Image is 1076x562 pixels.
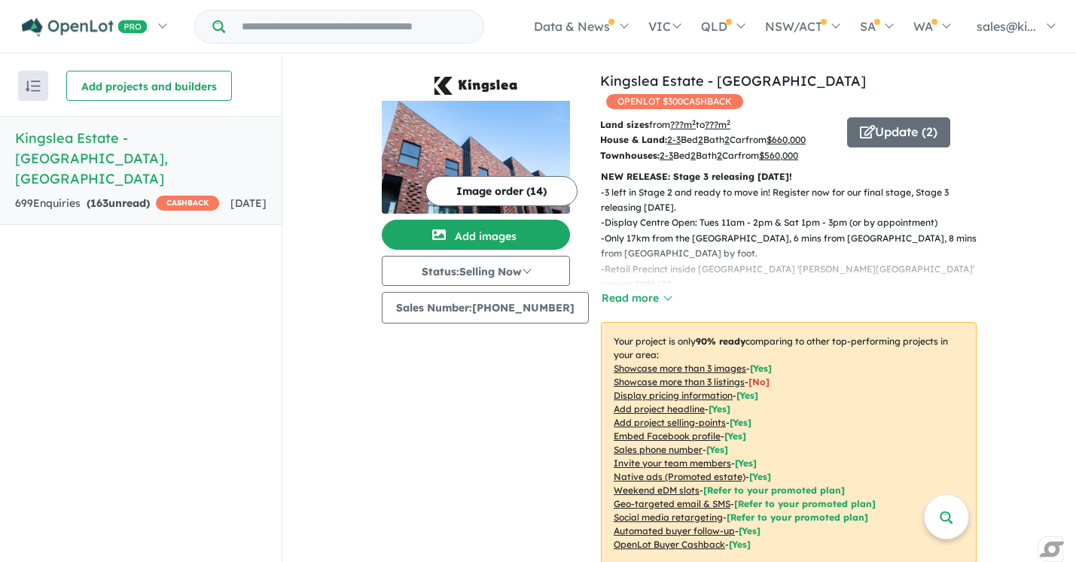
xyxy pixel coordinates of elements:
[601,169,977,184] p: NEW RELEASE: Stage 3 releasing [DATE]!
[847,117,950,147] button: Update (2)
[703,485,845,496] span: [Refer to your promoted plan]
[614,525,735,536] u: Automated buyer follow-up
[601,215,989,230] p: - Display Centre Open: Tues 11am - 2pm & Sat 1pm - 3pm (or by appointment)
[696,336,745,347] b: 90 % ready
[614,390,733,401] u: Display pricing information
[26,81,41,92] img: sort.svg
[87,196,150,210] strong: ( unread)
[759,150,798,161] u: $ 560,000
[614,498,730,509] u: Geo-targeted email & SMS
[66,71,232,101] button: Add projects and builders
[600,117,836,132] p: from
[735,457,757,469] span: [ Yes ]
[767,134,806,145] u: $ 660,000
[748,376,770,387] span: [ No ]
[614,444,703,455] u: Sales phone number
[667,134,681,145] u: 2-3
[614,376,745,387] u: Showcase more than 3 listings
[690,150,696,161] u: 2
[614,403,705,415] u: Add project headline
[670,119,696,130] u: ??? m
[706,444,728,455] span: [ Yes ]
[709,403,730,415] span: [ Yes ]
[727,118,730,126] sup: 2
[15,128,267,189] h5: Kingslea Estate - [GEOGRAPHIC_DATA] , [GEOGRAPHIC_DATA]
[614,430,721,442] u: Embed Facebook profile
[382,292,589,324] button: Sales Number:[PHONE_NUMBER]
[730,417,751,428] span: [ Yes ]
[692,118,696,126] sup: 2
[600,134,667,145] b: House & Land:
[601,231,989,262] p: - Only 17km from the [GEOGRAPHIC_DATA], 6 mins from [GEOGRAPHIC_DATA], 8 mins from [GEOGRAPHIC_DA...
[228,11,480,43] input: Try estate name, suburb, builder or developer
[600,132,836,147] p: Bed Bath Car from
[698,134,703,145] u: 2
[749,471,771,482] span: [Yes]
[614,539,725,550] u: OpenLot Buyer Cashback
[606,94,743,109] span: OPENLOT $ 300 CASHBACK
[382,220,570,250] button: Add images
[382,256,570,286] button: Status:Selling Now
[600,150,660,161] b: Townhouses:
[614,512,723,523] u: Social media retargeting
[750,363,772,374] span: [ Yes ]
[382,101,570,214] img: Kingslea Estate - Broadmeadows
[601,262,989,293] p: - Retail Precinct inside [GEOGRAPHIC_DATA] '[PERSON_NAME][GEOGRAPHIC_DATA]' coming 2026/27
[388,77,564,95] img: Kingslea Estate - Broadmeadows Logo
[696,119,730,130] span: to
[614,417,726,428] u: Add project selling-points
[739,525,761,536] span: [Yes]
[717,150,722,161] u: 2
[614,457,731,469] u: Invite your team members
[614,363,746,374] u: Showcase more than 3 images
[705,119,730,130] u: ???m
[724,430,746,442] span: [ Yes ]
[15,195,219,213] div: 699 Enquir ies
[600,119,649,130] b: Land sizes
[22,18,148,37] img: Openlot PRO Logo White
[425,176,578,206] button: Image order (14)
[230,196,267,210] span: [DATE]
[382,71,570,214] a: Kingslea Estate - Broadmeadows LogoKingslea Estate - Broadmeadows
[729,539,751,550] span: [Yes]
[600,148,836,163] p: Bed Bath Car from
[736,390,758,401] span: [ Yes ]
[660,150,673,161] u: 2-3
[600,72,866,90] a: Kingslea Estate - [GEOGRAPHIC_DATA]
[90,196,108,210] span: 163
[601,185,989,216] p: - 3 left in Stage 2 and ready to move in! Register now for our final stage, Stage 3 releasing [DA...
[724,134,730,145] u: 2
[977,19,1036,34] span: sales@ki...
[614,485,700,496] u: Weekend eDM slots
[727,512,868,523] span: [Refer to your promoted plan]
[734,498,876,509] span: [Refer to your promoted plan]
[614,471,745,482] u: Native ads (Promoted estate)
[601,290,672,307] button: Read more
[156,196,219,211] span: CASHBACK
